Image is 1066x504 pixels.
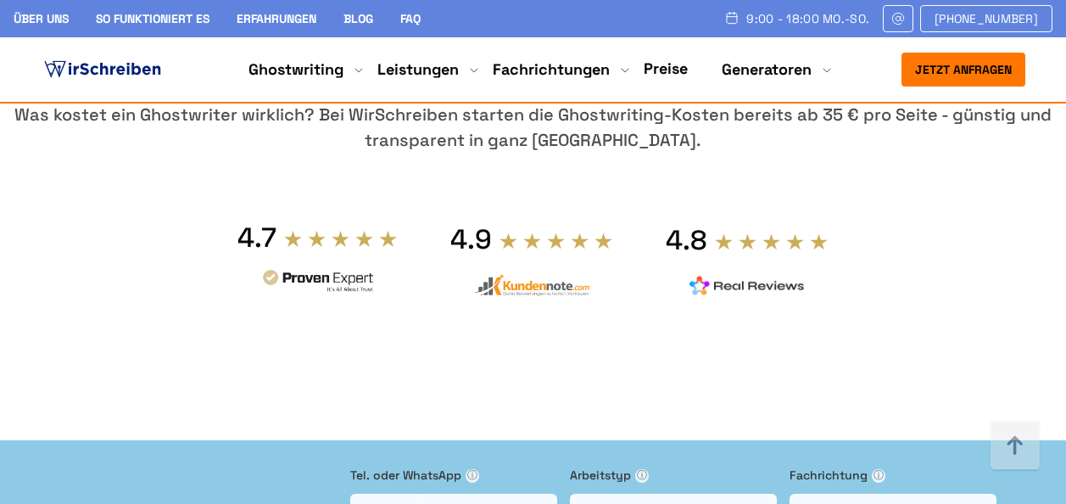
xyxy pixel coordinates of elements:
img: stars [283,229,399,248]
a: Über uns [14,11,69,26]
img: Email [890,12,906,25]
span: ⓘ [635,469,649,483]
img: stars [714,232,829,251]
a: [PHONE_NUMBER] [920,5,1052,32]
a: Leistungen [377,59,459,80]
img: stars [499,232,614,250]
img: logo ghostwriter-österreich [41,57,165,82]
a: So funktioniert es [96,11,209,26]
span: 9:00 - 18:00 Mo.-So. [746,12,869,25]
label: Arbeitstyp [570,466,777,484]
a: Ghostwriting [248,59,343,80]
span: ⓘ [466,469,479,483]
div: 4.8 [666,223,707,257]
img: button top [990,421,1041,472]
a: Erfahrungen [237,11,316,26]
a: Preise [644,59,688,78]
a: Fachrichtungen [493,59,610,80]
div: 4.9 [450,222,492,256]
a: FAQ [400,11,421,26]
div: 4.7 [237,221,276,255]
span: [PHONE_NUMBER] [935,12,1038,25]
div: Was kostet ein Ghostwriter wirklich? Bei WirSchreiben starten die Ghostwriting-Kosten bereits ab ... [14,102,1052,153]
a: Blog [343,11,373,26]
label: Fachrichtung [790,466,996,484]
a: Generatoren [722,59,812,80]
img: realreviews [689,276,805,296]
label: Tel. oder WhatsApp [350,466,557,484]
span: ⓘ [872,469,885,483]
img: kundennote [474,274,589,297]
img: Schedule [724,11,740,25]
button: Jetzt anfragen [901,53,1025,87]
